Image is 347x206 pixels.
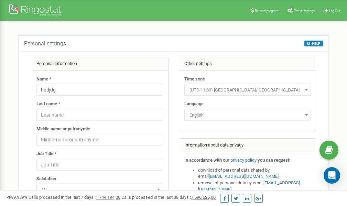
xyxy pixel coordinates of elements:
u: 1 744 194,00 [96,195,120,200]
li: download of personal data shared by email , [198,167,311,180]
label: Time zone [184,76,205,83]
span: Mr. [39,185,161,195]
span: English [184,109,311,121]
span: (UTC-11:00) Pacific/Midway [187,85,308,95]
li: removal of personal data by email , [198,180,311,193]
span: Calls processed in the last 7 days : [29,195,120,200]
span: Referral program [255,9,279,13]
label: Middle name or patronymic [36,126,90,132]
span: English [187,110,308,120]
strong: you can request: [258,158,291,163]
input: Name [36,84,163,96]
input: Middle name or patronymic [36,134,163,145]
h5: Personal settings [24,41,66,47]
label: Language [184,101,204,107]
a: [EMAIL_ADDRESS][DOMAIN_NAME] [209,174,279,179]
span: Calls processed in the last 30 days : [121,195,216,200]
div: Other settings [179,57,316,71]
div: Personal information [31,57,168,71]
input: Last name [36,109,163,121]
label: Job Title * [36,151,56,157]
div: Information about data privacy [179,139,316,152]
a: privacy policy [230,158,257,163]
u: 7 596 625,00 [191,195,216,200]
input: Job Title [36,159,163,171]
span: Mr. [36,184,163,195]
label: Last name * [36,101,60,107]
span: 99,989% [7,195,28,200]
label: Salutation [36,176,56,182]
label: Name * [36,76,51,83]
span: (UTC-11:00) Pacific/Midway [184,84,311,96]
strong: In accordance with our [184,158,229,163]
span: Profile settings [294,9,315,13]
span: Log Out [329,9,340,13]
button: HELP [304,41,323,46]
div: Open Intercom Messenger [324,167,340,184]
